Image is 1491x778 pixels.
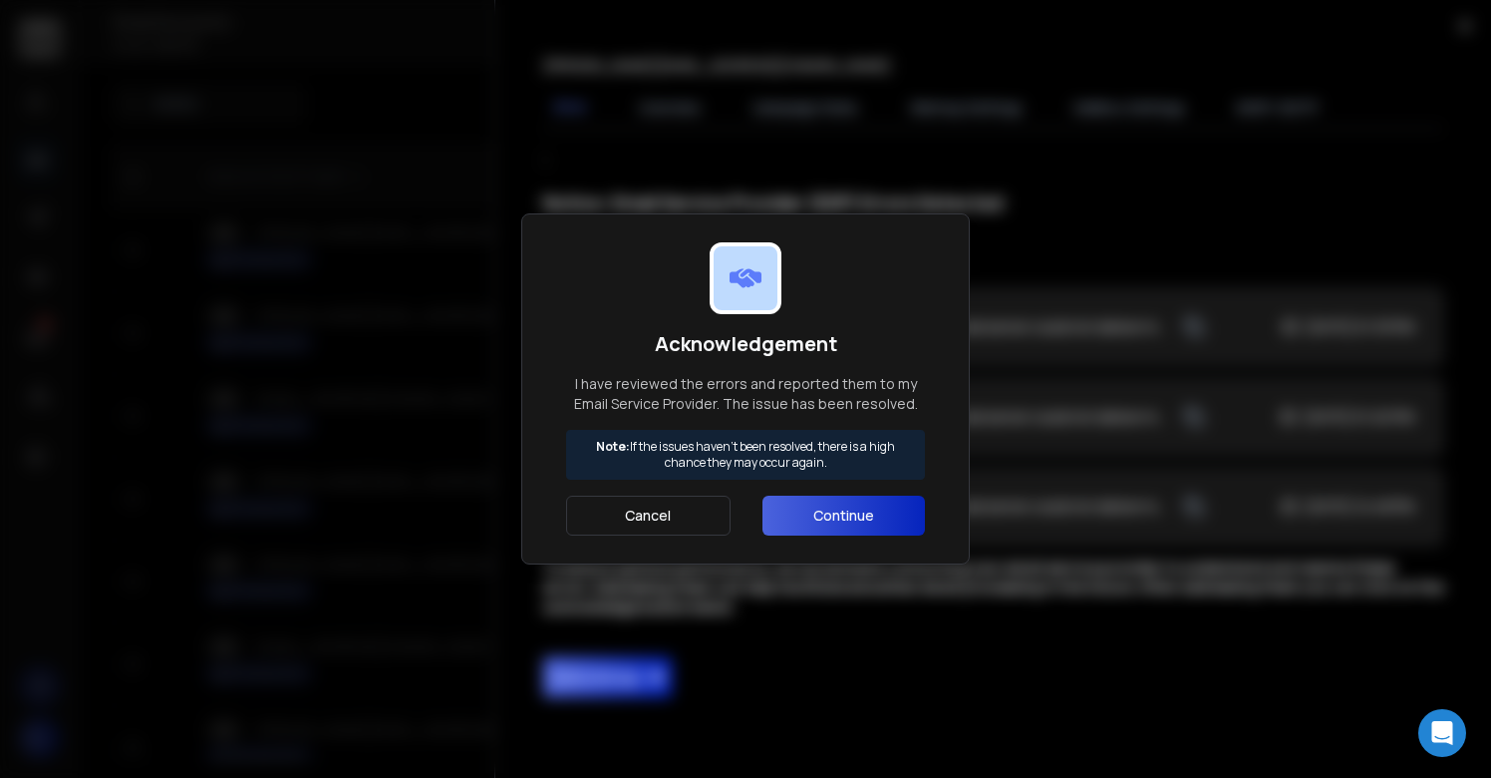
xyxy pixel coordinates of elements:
[1418,709,1466,757] div: Open Intercom Messenger
[543,145,1443,697] div: ;
[566,374,925,414] p: I have reviewed the errors and reported them to my Email Service Provider. The issue has been res...
[575,439,916,471] p: If the issues haven't been resolved, there is a high chance they may occur again.
[566,496,731,536] button: Cancel
[566,330,925,358] h1: Acknowledgement
[596,438,630,455] strong: Note:
[762,496,925,536] button: Continue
